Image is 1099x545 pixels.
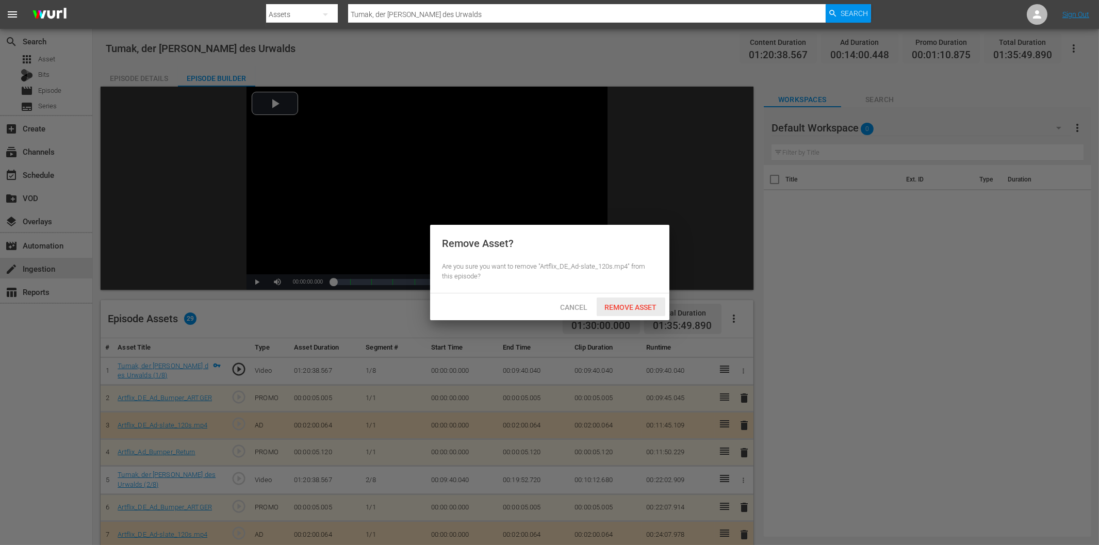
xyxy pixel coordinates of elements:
[841,4,868,23] span: Search
[442,262,657,281] div: Are you sure you want to remove "Artflix_DE_Ad-slate_120s.mp4" from this episode?
[442,237,514,250] div: Remove Asset?
[597,298,665,316] button: Remove Asset
[597,303,665,311] span: Remove Asset
[826,4,871,23] button: Search
[6,8,19,21] span: menu
[25,3,74,27] img: ans4CAIJ8jUAAAAAAAAAAAAAAAAAAAAAAAAgQb4GAAAAAAAAAAAAAAAAAAAAAAAAJMjXAAAAAAAAAAAAAAAAAAAAAAAAgAT5G...
[551,298,597,316] button: Cancel
[1062,10,1089,19] a: Sign Out
[552,303,596,311] span: Cancel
